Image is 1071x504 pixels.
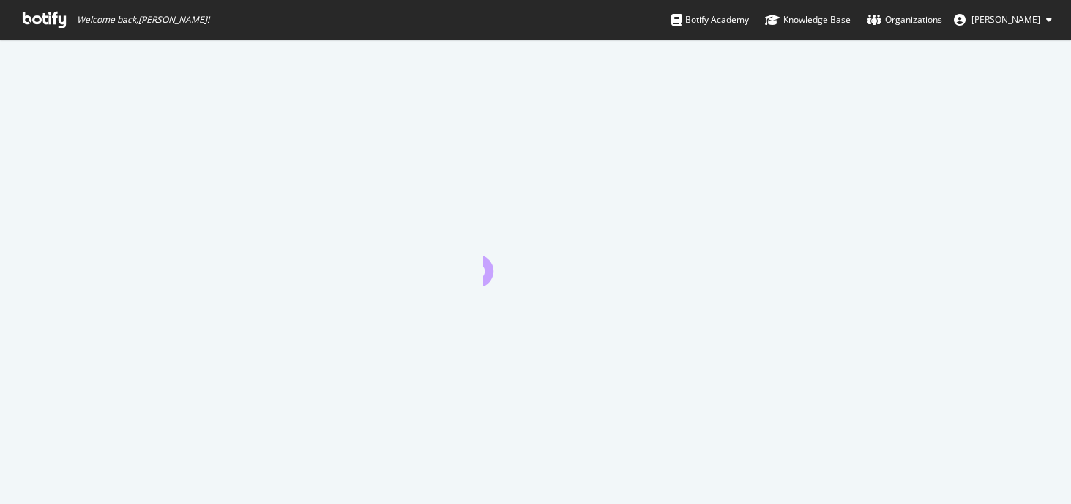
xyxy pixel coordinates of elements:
div: animation [483,234,589,286]
div: Organizations [867,12,942,27]
span: Isaac Brown [971,13,1040,26]
span: Welcome back, [PERSON_NAME] ! [77,14,209,26]
div: Knowledge Base [765,12,851,27]
div: Botify Academy [671,12,749,27]
button: [PERSON_NAME] [942,8,1064,31]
